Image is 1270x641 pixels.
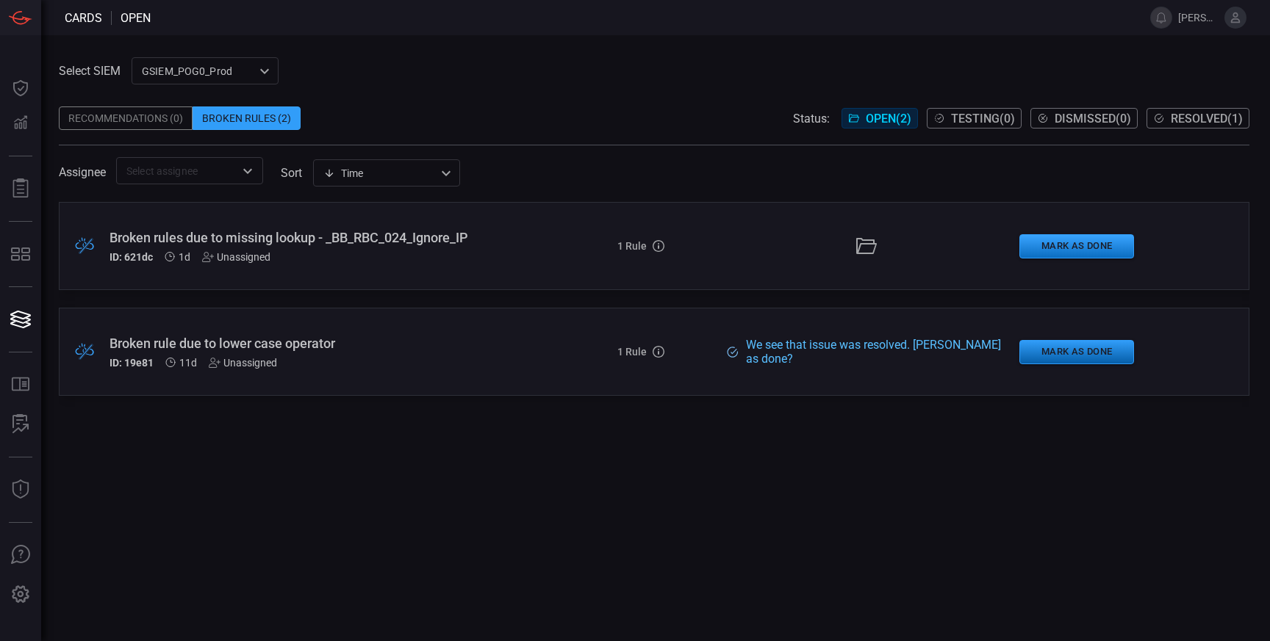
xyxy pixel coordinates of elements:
[3,577,38,612] button: Preferences
[3,407,38,442] button: ALERT ANALYSIS
[65,11,102,25] span: Cards
[740,338,1008,366] div: We see that issue was resolved. [PERSON_NAME] as done?
[110,251,153,263] h5: ID: 621dc
[1019,340,1134,364] button: Mark as Done
[1030,108,1138,128] button: Dismissed(0)
[842,108,918,128] button: Open(2)
[179,357,197,369] span: Jul 31, 2025 6:31 AM
[1171,112,1243,126] span: Resolved ( 1 )
[3,171,38,206] button: Reports
[59,165,106,179] span: Assignee
[1147,108,1249,128] button: Resolved(1)
[281,166,302,180] label: sort
[793,112,830,126] span: Status:
[3,70,38,106] button: Dashboard
[3,367,38,402] button: Rule Catalog
[3,472,38,507] button: Threat Intelligence
[617,240,647,252] h5: 1 Rule
[3,302,38,337] button: Cards
[59,64,121,78] label: Select SIEM
[209,357,277,369] div: Unassigned
[121,162,234,180] input: Select assignee
[121,11,151,25] span: open
[110,230,497,245] div: Broken rules due to missing lookup - _BB_RBC_024_Ignore_IP
[3,537,38,573] button: Ask Us A Question
[59,106,193,130] div: Recommendations (0)
[142,64,255,79] p: GSIEM_POG0_Prod
[3,236,38,272] button: MITRE - Detection Posture
[951,112,1015,126] span: Testing ( 0 )
[927,108,1022,128] button: Testing(0)
[323,166,437,181] div: Time
[110,336,497,351] div: Broken rule due to lower case operator
[1019,234,1134,258] button: Mark as Done
[237,161,258,181] button: Open
[866,112,911,126] span: Open ( 2 )
[193,106,301,130] div: Broken Rules (2)
[179,251,190,263] span: Aug 10, 2025 3:49 AM
[3,106,38,141] button: Detections
[617,346,647,358] h5: 1 Rule
[1178,12,1219,23] span: [PERSON_NAME].[PERSON_NAME]
[202,251,270,263] div: Unassigned
[1055,112,1131,126] span: Dismissed ( 0 )
[110,357,154,369] h5: ID: 19e81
